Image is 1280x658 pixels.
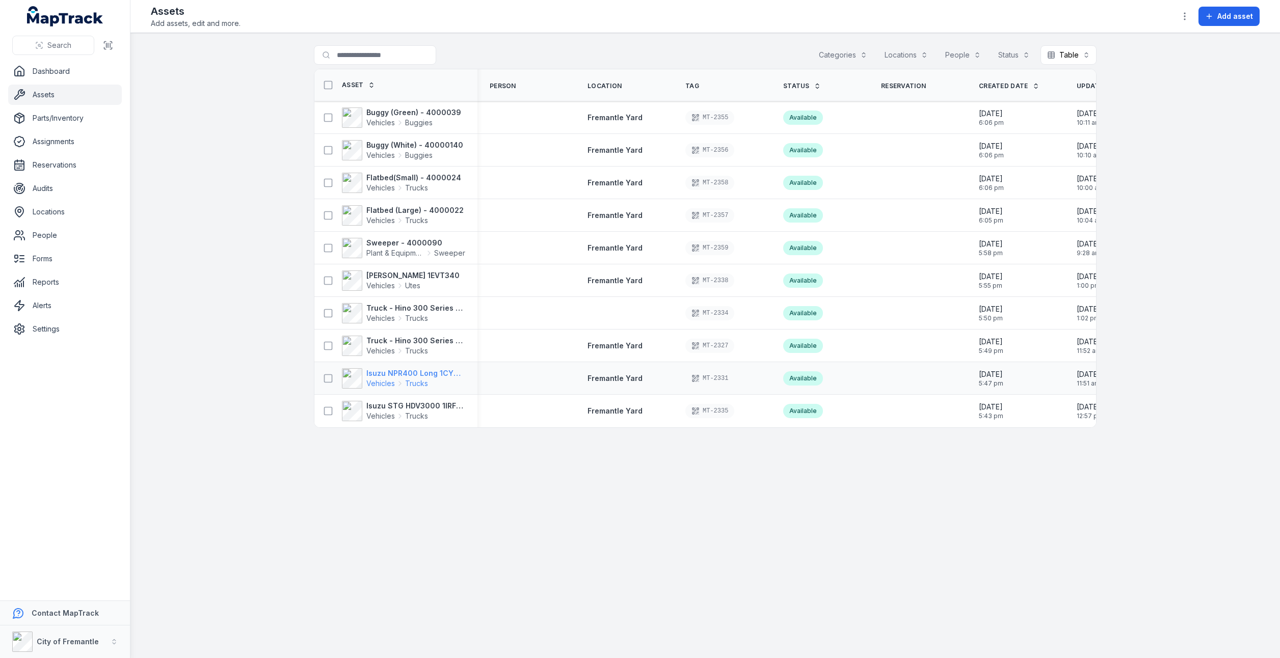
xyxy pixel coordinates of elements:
[1077,174,1104,192] time: 03/10/2025, 10:00:48 am
[8,61,122,81] a: Dashboard
[588,145,643,155] a: Fremantle Yard
[979,174,1004,184] span: [DATE]
[939,45,988,65] button: People
[588,276,643,286] a: Fremantle Yard
[366,270,460,281] strong: [PERSON_NAME] 1EVT340
[47,40,71,50] span: Search
[342,368,465,389] a: Isuzu NPR400 Long 1CYD773VehiclesTrucks
[588,406,643,415] span: Fremantle Yard
[366,107,461,118] strong: Buggy (Green) - 4000039
[979,216,1003,225] span: 6:05 pm
[342,205,464,226] a: Flatbed (Large) - 4000022VehiclesTrucks
[405,346,428,356] span: Trucks
[685,143,734,157] div: MT-2356
[1077,271,1101,290] time: 03/10/2025, 1:00:18 pm
[588,146,643,154] span: Fremantle Yard
[1077,337,1101,347] span: [DATE]
[979,402,1003,412] span: [DATE]
[685,176,734,190] div: MT-2358
[1077,216,1104,225] span: 10:04 am
[366,118,395,128] span: Vehicles
[783,306,823,320] div: Available
[342,336,465,356] a: Truck - Hino 300 Series 1IFQ413VehiclesTrucks
[366,215,395,226] span: Vehicles
[783,404,823,418] div: Available
[588,341,643,351] a: Fremantle Yard
[685,371,734,386] div: MT-2331
[783,241,823,255] div: Available
[783,208,823,223] div: Available
[881,82,926,90] span: Reservation
[1077,369,1101,388] time: 03/10/2025, 11:51:38 am
[1077,108,1101,119] span: [DATE]
[342,140,463,160] a: Buggy (White) - 40000140VehiclesBuggies
[1077,347,1101,355] span: 11:52 am
[366,238,465,248] strong: Sweeper - 4000090
[588,211,643,220] span: Fremantle Yard
[1217,11,1253,21] span: Add asset
[979,119,1004,127] span: 6:06 pm
[685,241,734,255] div: MT-2359
[342,401,465,421] a: Isuzu STG HDV3000 1IRF354VehiclesTrucks
[366,183,395,193] span: Vehicles
[979,304,1003,322] time: 23/09/2025, 5:50:02 pm
[366,205,464,215] strong: Flatbed (Large) - 4000022
[588,406,643,416] a: Fremantle Yard
[1077,304,1101,314] span: [DATE]
[1077,184,1104,192] span: 10:00 am
[366,346,395,356] span: Vehicles
[979,141,1004,159] time: 23/09/2025, 6:06:37 pm
[366,313,395,323] span: Vehicles
[1077,141,1102,159] time: 03/10/2025, 10:10:02 am
[1077,239,1101,249] span: [DATE]
[151,18,241,29] span: Add assets, edit and more.
[979,402,1003,420] time: 23/09/2025, 5:43:42 pm
[588,243,643,252] span: Fremantle Yard
[979,304,1003,314] span: [DATE]
[8,225,122,245] a: People
[979,206,1003,225] time: 23/09/2025, 6:05:51 pm
[405,215,428,226] span: Trucks
[1077,206,1104,216] span: [DATE]
[1077,119,1101,127] span: 10:11 am
[979,108,1004,127] time: 23/09/2025, 6:06:57 pm
[342,238,465,258] a: Sweeper - 4000090Plant & EquipmentSweeper
[979,108,1004,119] span: [DATE]
[1077,304,1101,322] time: 03/10/2025, 1:02:40 pm
[366,401,465,411] strong: Isuzu STG HDV3000 1IRF354
[342,81,364,89] span: Asset
[27,6,103,26] a: MapTrack
[342,270,460,291] a: [PERSON_NAME] 1EVT340VehiclesUtes
[366,140,463,150] strong: Buggy (White) - 40000140
[342,303,465,323] a: Truck - Hino 300 Series 1GIR988VehiclesTrucks
[8,155,122,175] a: Reservations
[1077,108,1101,127] time: 03/10/2025, 10:11:32 am
[588,373,643,383] a: Fremantle Yard
[1077,82,1138,90] a: Updated Date
[1077,337,1101,355] time: 03/10/2025, 11:52:30 am
[1077,206,1104,225] time: 03/10/2025, 10:04:06 am
[979,141,1004,151] span: [DATE]
[588,178,643,187] span: Fremantle Yard
[979,379,1003,388] span: 5:47 pm
[992,45,1036,65] button: Status
[405,313,428,323] span: Trucks
[1077,402,1103,420] time: 03/10/2025, 12:57:48 pm
[979,369,1003,379] span: [DATE]
[1077,141,1102,151] span: [DATE]
[588,276,643,285] span: Fremantle Yard
[979,314,1003,322] span: 5:50 pm
[1077,379,1101,388] span: 11:51 am
[366,281,395,291] span: Vehicles
[32,609,99,617] strong: Contact MapTrack
[366,150,395,160] span: Vehicles
[8,202,122,222] a: Locations
[1077,402,1103,412] span: [DATE]
[8,295,122,316] a: Alerts
[979,151,1004,159] span: 6:06 pm
[979,174,1004,192] time: 23/09/2025, 6:06:17 pm
[979,206,1003,216] span: [DATE]
[783,82,810,90] span: Status
[588,374,643,382] span: Fremantle Yard
[979,337,1003,347] span: [DATE]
